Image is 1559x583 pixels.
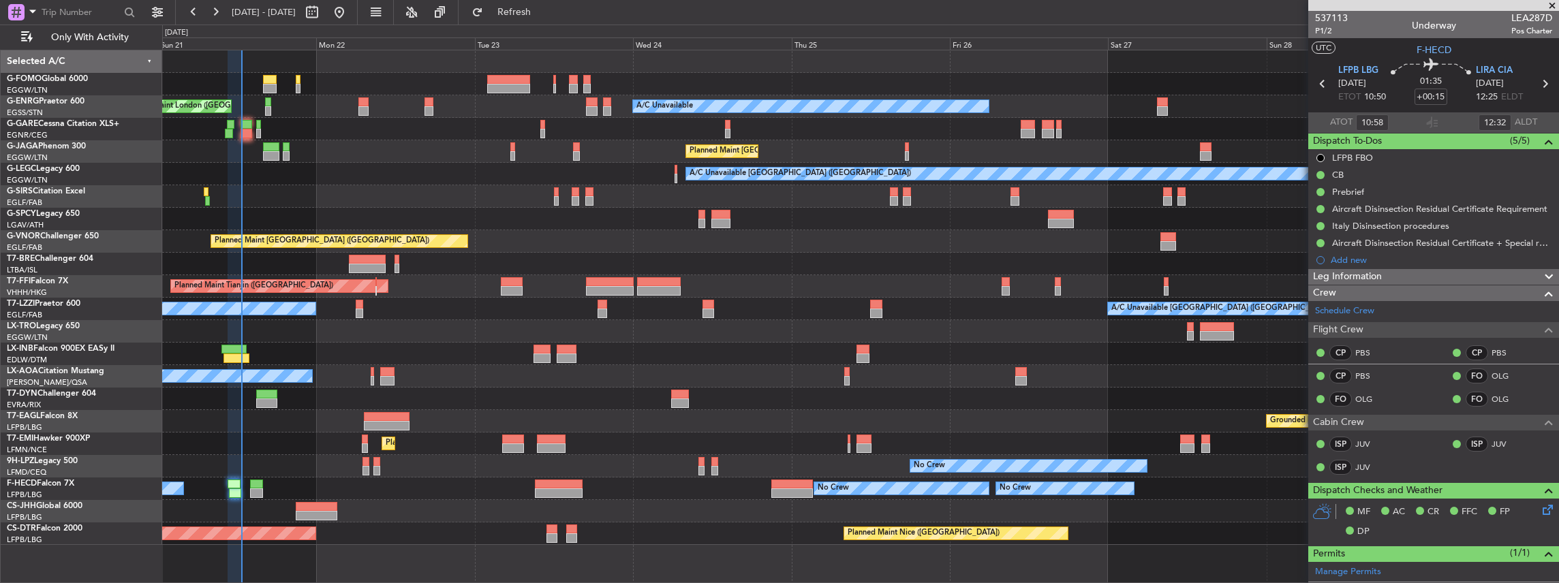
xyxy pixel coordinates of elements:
[1466,368,1488,383] div: FO
[848,523,1000,543] div: Planned Maint Nice ([GEOGRAPHIC_DATA])
[1108,37,1266,50] div: Sat 27
[1313,269,1382,285] span: Leg Information
[7,524,82,533] a: CS-DTRFalcon 2000
[1356,114,1389,131] input: --:--
[7,502,82,510] a: CS-JHHGlobal 6000
[1332,203,1547,215] div: Aircraft Disinsection Residual Certificate Requirement
[7,412,40,420] span: T7-EAGL
[1313,546,1345,562] span: Permits
[7,255,35,263] span: T7-BRE
[215,231,429,251] div: Planned Maint [GEOGRAPHIC_DATA] ([GEOGRAPHIC_DATA])
[316,37,474,50] div: Mon 22
[1427,505,1439,519] span: CR
[1355,393,1386,405] a: OLG
[7,142,86,151] a: G-JAGAPhenom 300
[1315,304,1374,318] a: Schedule Crew
[1510,546,1530,560] span: (1/1)
[1466,437,1488,452] div: ISP
[7,310,42,320] a: EGLF/FAB
[1331,254,1552,266] div: Add new
[7,435,33,443] span: T7-EMI
[7,210,80,218] a: G-SPCYLegacy 650
[1501,91,1523,104] span: ELDT
[1332,220,1449,232] div: Italy Disinsection procedures
[1332,152,1373,163] div: LFPB FBO
[1466,392,1488,407] div: FO
[690,141,904,161] div: Planned Maint [GEOGRAPHIC_DATA] ([GEOGRAPHIC_DATA])
[7,457,78,465] a: 9H-LPZLegacy 500
[7,367,38,375] span: LX-AOA
[950,37,1108,50] div: Fri 26
[7,345,33,353] span: LX-INB
[1420,75,1442,89] span: 01:35
[7,75,88,83] a: G-FOMOGlobal 6000
[818,478,849,499] div: No Crew
[1313,415,1364,430] span: Cabin Crew
[792,37,950,50] div: Thu 25
[7,108,43,118] a: EGSS/STN
[7,142,38,151] span: G-JAGA
[1492,347,1522,359] a: PBS
[1332,186,1364,198] div: Prebrief
[7,120,119,128] a: G-GARECessna Citation XLS+
[1355,438,1386,450] a: JUV
[690,163,911,184] div: A/C Unavailable [GEOGRAPHIC_DATA] ([GEOGRAPHIC_DATA])
[1515,116,1537,129] span: ALDT
[7,153,48,163] a: EGGW/LTN
[165,27,188,39] div: [DATE]
[1500,505,1510,519] span: FP
[7,490,42,500] a: LFPB/LBG
[7,435,90,443] a: T7-EMIHawker 900XP
[1313,483,1442,499] span: Dispatch Checks and Weather
[1329,392,1352,407] div: FO
[1492,393,1522,405] a: OLG
[7,120,38,128] span: G-GARE
[7,412,78,420] a: T7-EAGLFalcon 8X
[7,445,47,455] a: LFMN/NCE
[1355,461,1386,473] a: JUV
[7,232,40,240] span: G-VNOR
[7,300,80,308] a: T7-LZZIPraetor 600
[465,1,547,23] button: Refresh
[7,165,36,173] span: G-LEGC
[7,187,33,195] span: G-SIRS
[1329,345,1352,360] div: CP
[1357,525,1370,539] span: DP
[7,75,42,83] span: G-FOMO
[1355,347,1386,359] a: PBS
[1329,437,1352,452] div: ISP
[7,457,34,465] span: 9H-LPZ
[386,433,516,454] div: Planned Maint [GEOGRAPHIC_DATA]
[1393,505,1405,519] span: AC
[1492,438,1522,450] a: JUV
[7,355,47,365] a: EDLW/DTM
[7,287,47,298] a: VHHH/HKG
[35,33,144,42] span: Only With Activity
[7,187,85,195] a: G-SIRSCitation Excel
[232,6,296,18] span: [DATE] - [DATE]
[1492,370,1522,382] a: OLG
[1355,370,1386,382] a: PBS
[7,97,84,106] a: G-ENRGPraetor 600
[1315,565,1381,579] a: Manage Permits
[1315,11,1348,25] span: 537113
[1270,411,1448,431] div: Grounded [GEOGRAPHIC_DATA] (Al Maktoum Intl)
[1417,43,1451,57] span: F-HECD
[15,27,148,48] button: Only With Activity
[7,277,68,285] a: T7-FFIFalcon 7X
[1476,64,1513,78] span: LIRA CIA
[7,512,42,522] a: LFPB/LBG
[7,479,74,488] a: F-HECDFalcon 7X
[1338,77,1366,91] span: [DATE]
[7,345,114,353] a: LX-INBFalcon 900EX EASy II
[1476,91,1498,104] span: 12:25
[1267,37,1425,50] div: Sun 28
[1312,42,1336,54] button: UTC
[7,467,46,477] a: LFMD/CEQ
[1330,116,1353,129] span: ATOT
[1364,91,1386,104] span: 10:50
[7,422,42,432] a: LFPB/LBG
[1332,169,1344,180] div: CB
[7,479,37,488] span: F-HECD
[1111,298,1333,319] div: A/C Unavailable [GEOGRAPHIC_DATA] ([GEOGRAPHIC_DATA])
